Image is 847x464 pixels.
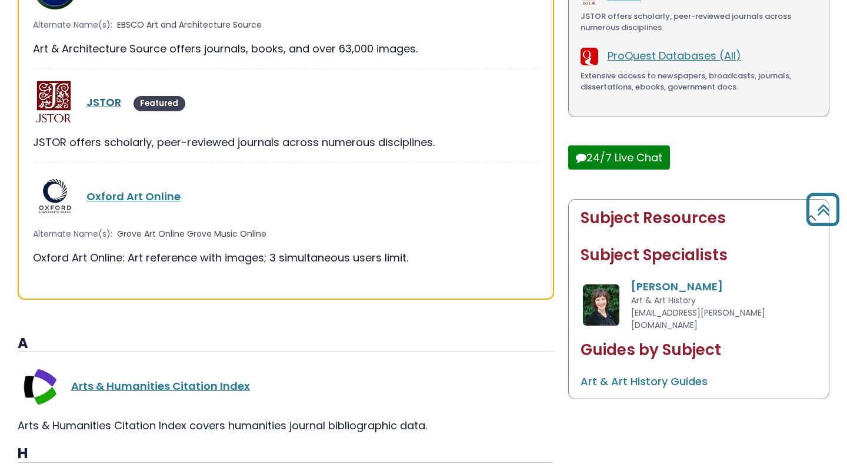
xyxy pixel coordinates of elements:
[33,228,112,240] span: Alternate Name(s):
[581,11,817,34] div: JSTOR offers scholarly, peer-reviewed journals across numerous disciplines.
[581,341,817,359] h2: Guides by Subject
[608,48,741,63] a: ProQuest Databases (All)
[581,246,817,264] h2: Subject Specialists
[581,374,708,389] a: Art & Art History Guides
[86,95,121,110] a: JSTOR
[568,145,670,170] button: 24/7 Live Chat
[33,19,112,31] span: Alternate Name(s):
[18,335,554,353] h3: A
[33,250,539,266] div: Oxford Art Online: Art reference with images; 3 simultaneous users limit.
[18,445,554,463] h3: H
[631,279,723,294] a: [PERSON_NAME]
[583,284,619,326] img: Sarah McClure Kolk
[117,19,262,31] span: EBSCO Art and Architecture Source
[134,96,185,111] span: Featured
[33,41,539,57] div: Art & Architecture Source offers journals, books, and over 63,000 images.
[117,228,266,240] span: Grove Art Online Grove Music Online
[631,307,765,331] span: [EMAIL_ADDRESS][PERSON_NAME][DOMAIN_NAME]
[802,198,844,220] a: Back to Top
[631,294,696,306] span: Art & Art History
[33,134,539,150] div: JSTOR offers scholarly, peer-reviewed journals across numerous disciplines.
[18,417,554,433] div: Arts & Humanities Citation Index covers humanities journal bibliographic data.
[569,200,829,237] button: Subject Resources
[581,70,817,93] div: Extensive access to newspapers, broadcasts, journals, dissertations, ebooks, government docs.
[71,379,250,393] a: Arts & Humanities Citation Index
[86,189,181,204] a: Oxford Art Online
